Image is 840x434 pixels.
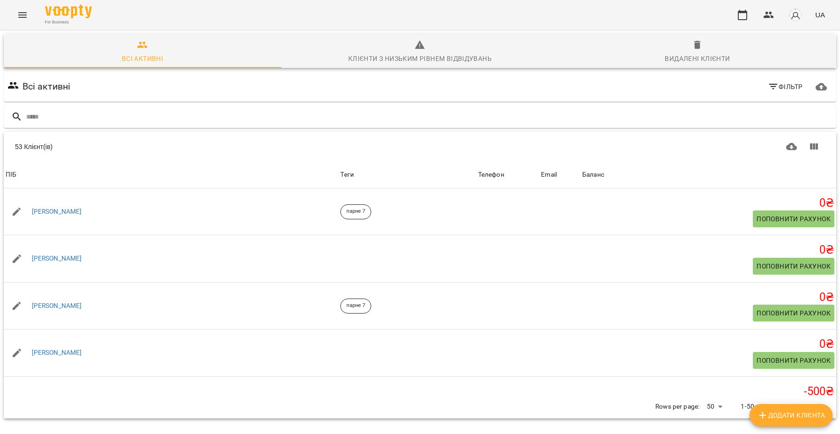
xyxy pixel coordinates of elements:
[757,213,831,224] span: Поповнити рахунок
[753,210,834,227] button: Поповнити рахунок
[478,169,504,180] div: Телефон
[541,169,557,180] div: Email
[757,261,831,272] span: Поповнити рахунок
[122,53,163,64] div: Всі активні
[802,396,825,418] button: Next Page
[753,305,834,322] button: Поповнити рахунок
[32,348,82,358] a: [PERSON_NAME]
[753,352,834,369] button: Поповнити рахунок
[764,78,807,95] button: Фільтр
[757,307,831,319] span: Поповнити рахунок
[802,135,825,158] button: Показати колонки
[340,169,474,180] div: Теги
[6,169,16,180] div: Sort
[45,19,92,25] span: For Business
[340,204,371,219] div: парне 7
[582,169,604,180] div: Sort
[768,81,803,92] span: Фільтр
[478,169,504,180] div: Sort
[655,402,699,412] p: Rows per page:
[582,337,834,352] h5: 0 ₴
[32,207,82,217] a: [PERSON_NAME]
[541,169,557,180] div: Sort
[45,5,92,18] img: Voopty Logo
[346,302,365,310] p: парне 7
[789,8,802,22] img: avatar_s.png
[15,142,416,151] div: 53 Клієнт(ів)
[582,384,834,399] h5: -500 ₴
[582,169,604,180] div: Баланс
[741,402,771,412] p: 1-50 of 53
[348,53,492,64] div: Клієнти з низьким рівнем відвідувань
[6,169,16,180] div: ПІБ
[780,135,803,158] button: Завантажити CSV
[478,169,538,180] span: Телефон
[753,258,834,275] button: Поповнити рахунок
[811,6,829,23] button: UA
[582,243,834,257] h5: 0 ₴
[22,79,71,94] h6: Всі активні
[32,301,82,311] a: [PERSON_NAME]
[815,10,825,20] span: UA
[582,290,834,305] h5: 0 ₴
[11,4,34,26] button: Menu
[703,400,726,413] div: 50
[541,169,578,180] span: Email
[757,355,831,366] span: Поповнити рахунок
[582,196,834,210] h5: 0 ₴
[6,169,337,180] span: ПІБ
[582,169,834,180] span: Баланс
[665,53,730,64] div: Видалені клієнти
[346,208,365,216] p: парне 7
[340,299,371,314] div: парне 7
[4,132,836,162] div: Table Toolbar
[32,254,82,263] a: [PERSON_NAME]
[750,404,832,427] button: Додати клієнта
[757,410,825,421] span: Додати клієнта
